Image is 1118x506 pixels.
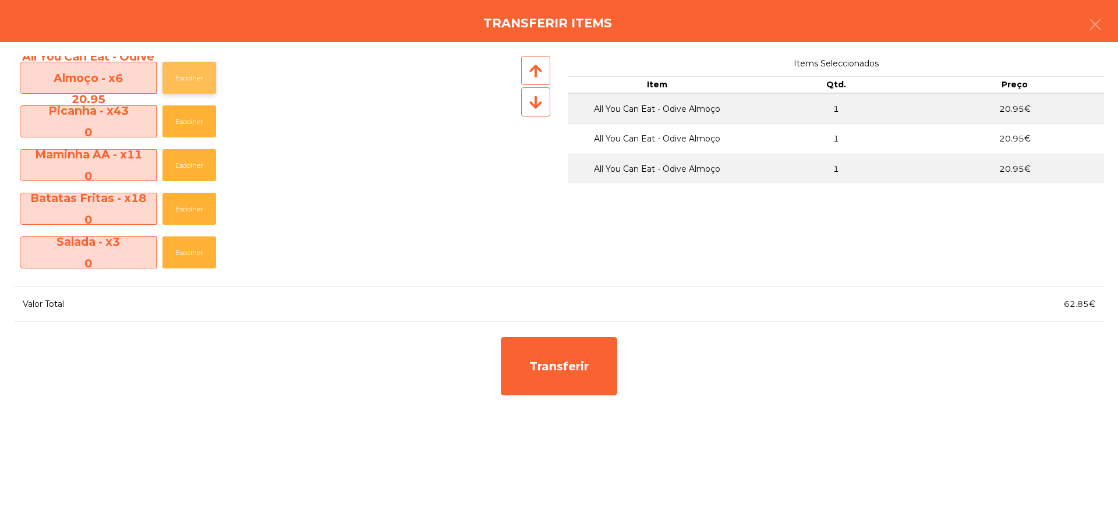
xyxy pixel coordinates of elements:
[925,154,1104,184] td: 20.95€
[746,154,925,184] td: 1
[568,76,746,94] th: Item
[925,76,1104,94] th: Preço
[925,123,1104,154] td: 20.95€
[20,89,156,109] div: 20.95
[20,46,156,109] span: All You Can Eat - Odive Almoço - x6
[20,165,156,186] div: 0
[1064,299,1095,309] span: 62.85€
[162,193,216,225] button: Escolher
[20,275,156,317] span: Maionese de Alho - x2
[568,94,746,124] td: All You Can Eat - Odive Almoço
[746,123,925,154] td: 1
[20,100,156,143] span: Picanha - x43
[162,105,216,137] button: Escolher
[20,122,156,143] div: 0
[568,123,746,154] td: All You Can Eat - Odive Almoço
[20,187,156,230] span: Batatas Fritas - x18
[746,76,925,94] th: Qtd.
[568,56,1104,72] span: Items Seleccionados
[568,154,746,184] td: All You Can Eat - Odive Almoço
[20,144,156,186] span: Maminha AA - x11
[20,231,156,274] span: Salada - x3
[162,62,216,94] button: Escolher
[20,253,156,274] div: 0
[20,209,156,230] div: 0
[23,299,64,309] span: Valor Total
[483,15,612,32] h4: Transferir items
[501,337,617,395] div: Transferir
[162,149,216,181] button: Escolher
[746,94,925,124] td: 1
[162,236,216,268] button: Escolher
[925,94,1104,124] td: 20.95€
